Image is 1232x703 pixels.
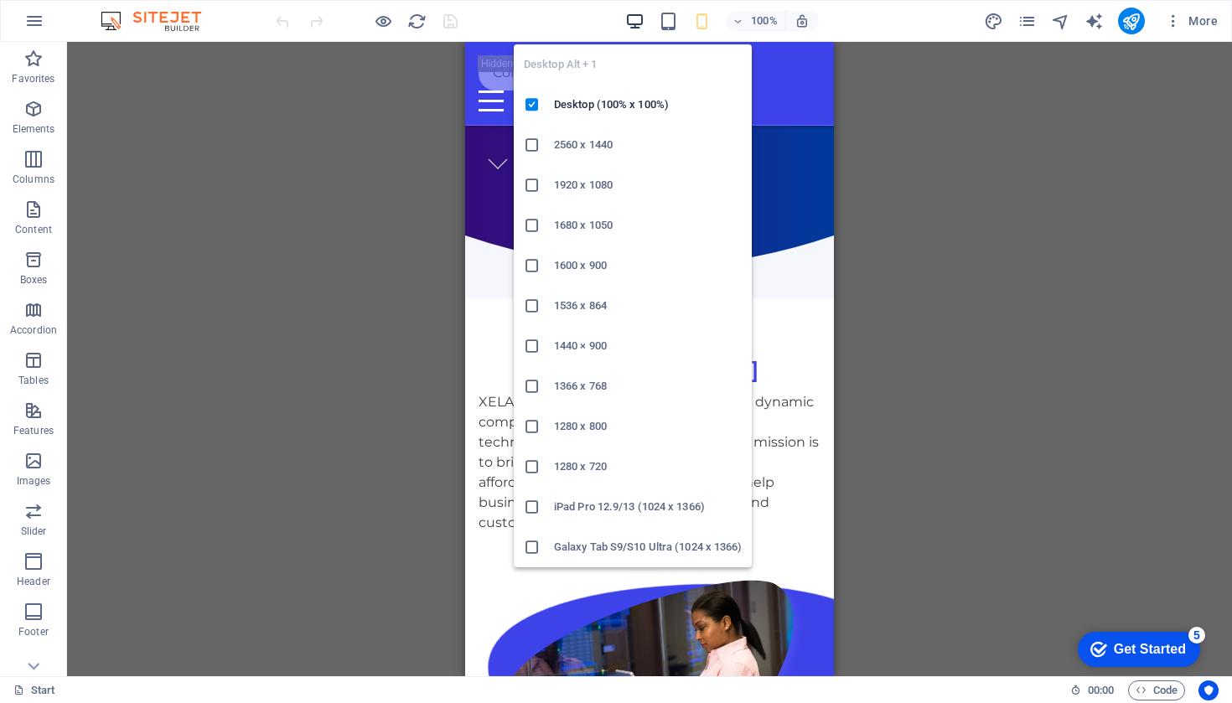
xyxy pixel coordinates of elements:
[554,376,742,396] h6: 1366 x 768
[554,215,742,235] h6: 1680 x 1050
[15,223,52,236] p: Content
[13,122,55,136] p: Elements
[1084,12,1104,31] i: AI Writer
[1128,680,1185,700] button: Code
[554,336,742,356] h6: 1440 × 900
[1121,12,1141,31] i: Publish
[1017,12,1037,31] i: Pages (Ctrl+Alt+S)
[13,173,54,186] p: Columns
[21,525,47,538] p: Slider
[554,416,742,437] h6: 1280 x 800
[1084,11,1105,31] button: text_generator
[17,474,51,488] p: Images
[13,424,54,437] p: Features
[554,256,742,276] h6: 1600 x 900
[17,575,50,588] p: Header
[1158,8,1224,34] button: More
[1198,680,1219,700] button: Usercentrics
[1088,680,1114,700] span: 00 00
[984,12,1003,31] i: Design (Ctrl+Alt+Y)
[795,13,810,28] i: On resize automatically adjust zoom level to fit chosen device.
[554,95,742,115] h6: Desktop (100% x 100%)
[1118,8,1145,34] button: publish
[407,12,427,31] i: Reload page
[554,537,742,557] h6: Galaxy Tab S9/S10 Ultra (1024 x 1366)
[18,625,49,638] p: Footer
[1051,11,1071,31] button: navigator
[1100,684,1102,696] span: :
[554,175,742,195] h6: 1920 x 1080
[76,314,293,345] span: [DOMAIN_NAME]
[13,680,55,700] a: Click to cancel selection. Double-click to open Pages
[1017,11,1038,31] button: pages
[124,3,141,20] div: 5
[1165,13,1218,29] span: More
[49,18,122,34] div: Get Started
[12,72,54,85] p: Favorites
[406,11,427,31] button: reload
[984,11,1004,31] button: design
[554,457,742,477] h6: 1280 x 720
[554,135,742,155] h6: 2560 x 1440
[96,11,222,31] img: Editor Logo
[554,497,742,517] h6: iPad Pro 12.9/13 (1024 x 1366)
[373,11,393,31] button: Click here to leave preview mode and continue editing
[1070,680,1115,700] h6: Session time
[751,11,778,31] h6: 100%
[1136,680,1178,700] span: Code
[20,273,48,287] p: Boxes
[18,374,49,387] p: Tables
[13,8,136,44] div: Get Started 5 items remaining, 0% complete
[1051,12,1070,31] i: Navigator
[10,323,57,337] p: Accordion
[726,11,785,31] button: 100%
[554,296,742,316] h6: 1536 x 864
